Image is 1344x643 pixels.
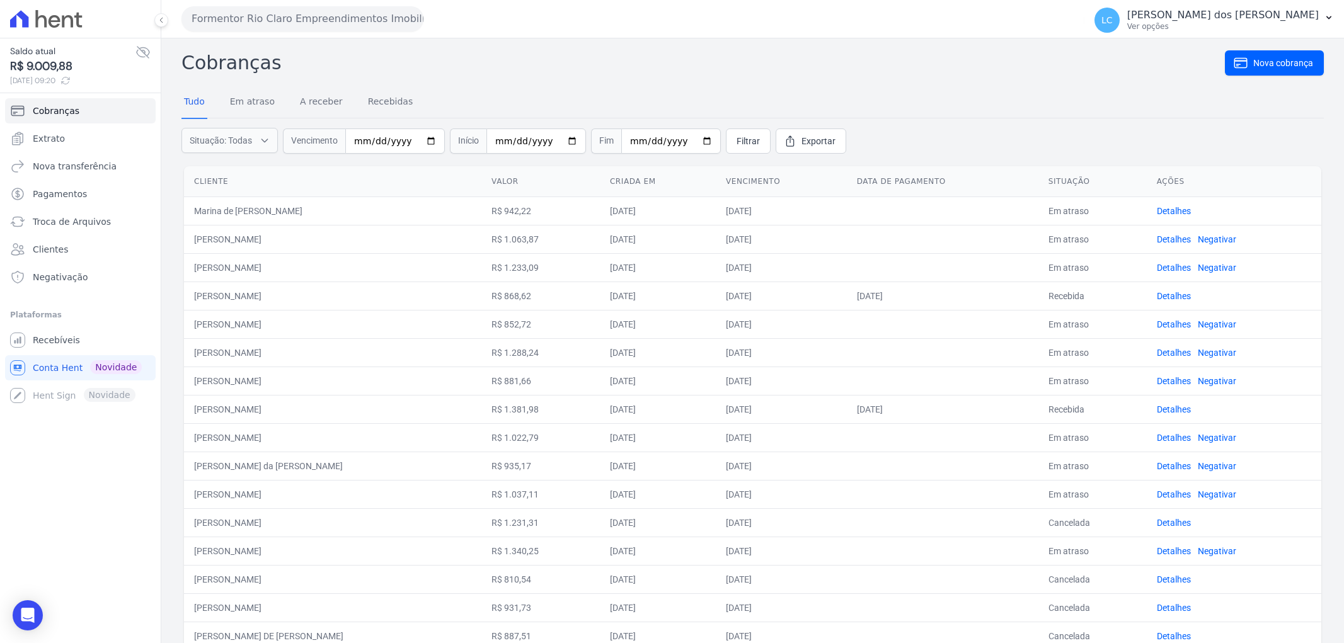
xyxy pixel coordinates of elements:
[184,395,481,423] td: [PERSON_NAME]
[716,537,847,565] td: [DATE]
[365,86,416,119] a: Recebidas
[184,452,481,480] td: [PERSON_NAME] da [PERSON_NAME]
[1038,282,1147,310] td: Recebida
[1127,21,1319,31] p: Ver opções
[481,593,600,622] td: R$ 931,73
[1084,3,1344,38] button: LC [PERSON_NAME] dos [PERSON_NAME] Ver opções
[184,508,481,537] td: [PERSON_NAME]
[481,338,600,367] td: R$ 1.288,24
[184,423,481,452] td: [PERSON_NAME]
[10,75,135,86] span: [DATE] 09:20
[600,225,716,253] td: [DATE]
[1198,234,1236,244] a: Negativar
[5,209,156,234] a: Troca de Arquivos
[1038,480,1147,508] td: Em atraso
[481,282,600,310] td: R$ 868,62
[33,188,87,200] span: Pagamentos
[184,367,481,395] td: [PERSON_NAME]
[1198,263,1236,273] a: Negativar
[1157,348,1191,358] a: Detalhes
[297,86,345,119] a: A receber
[184,253,481,282] td: [PERSON_NAME]
[1038,338,1147,367] td: Em atraso
[1198,376,1236,386] a: Negativar
[1157,631,1191,641] a: Detalhes
[33,132,65,145] span: Extrato
[1198,489,1236,499] a: Negativar
[33,361,83,374] span: Conta Hent
[184,282,481,310] td: [PERSON_NAME]
[5,98,156,123] a: Cobranças
[1038,367,1147,395] td: Em atraso
[481,166,600,197] th: Valor
[600,196,716,225] td: [DATE]
[1198,319,1236,329] a: Negativar
[1101,16,1113,25] span: LC
[600,282,716,310] td: [DATE]
[227,86,277,119] a: Em atraso
[10,58,135,75] span: R$ 9.009,88
[481,395,600,423] td: R$ 1.381,98
[181,128,278,153] button: Situação: Todas
[1225,50,1324,76] a: Nova cobrança
[481,196,600,225] td: R$ 942,22
[481,508,600,537] td: R$ 1.231,31
[1157,291,1191,301] a: Detalhes
[33,334,80,346] span: Recebíveis
[1157,603,1191,613] a: Detalhes
[481,565,600,593] td: R$ 810,54
[184,480,481,508] td: [PERSON_NAME]
[1038,565,1147,593] td: Cancelada
[481,310,600,338] td: R$ 852,72
[1157,404,1191,414] a: Detalhes
[181,6,423,31] button: Formentor Rio Claro Empreendimentos Imobiliários (Rio Claro)
[600,452,716,480] td: [DATE]
[600,310,716,338] td: [DATE]
[184,310,481,338] td: [PERSON_NAME]
[600,338,716,367] td: [DATE]
[716,338,847,367] td: [DATE]
[716,508,847,537] td: [DATE]
[1157,518,1191,528] a: Detalhes
[600,166,716,197] th: Criada em
[481,367,600,395] td: R$ 881,66
[184,166,481,197] th: Cliente
[184,593,481,622] td: [PERSON_NAME]
[716,196,847,225] td: [DATE]
[481,537,600,565] td: R$ 1.340,25
[716,310,847,338] td: [DATE]
[591,128,621,154] span: Fim
[1157,206,1191,216] a: Detalhes
[184,196,481,225] td: Marina de [PERSON_NAME]
[600,367,716,395] td: [DATE]
[5,154,156,179] a: Nova transferência
[716,166,847,197] th: Vencimento
[1038,452,1147,480] td: Em atraso
[10,307,151,322] div: Plataformas
[716,367,847,395] td: [DATE]
[450,128,486,154] span: Início
[90,360,142,374] span: Novidade
[716,480,847,508] td: [DATE]
[1127,9,1319,21] p: [PERSON_NAME] dos [PERSON_NAME]
[184,338,481,367] td: [PERSON_NAME]
[481,253,600,282] td: R$ 1.233,09
[481,452,600,480] td: R$ 935,17
[33,105,79,117] span: Cobranças
[776,128,846,154] a: Exportar
[1038,508,1147,537] td: Cancelada
[1038,196,1147,225] td: Em atraso
[481,423,600,452] td: R$ 1.022,79
[600,537,716,565] td: [DATE]
[184,225,481,253] td: [PERSON_NAME]
[716,253,847,282] td: [DATE]
[283,128,345,154] span: Vencimento
[5,355,156,380] a: Conta Hent Novidade
[1157,489,1191,499] a: Detalhes
[716,282,847,310] td: [DATE]
[737,135,760,147] span: Filtrar
[600,395,716,423] td: [DATE]
[1038,225,1147,253] td: Em atraso
[716,423,847,452] td: [DATE]
[481,225,600,253] td: R$ 1.063,87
